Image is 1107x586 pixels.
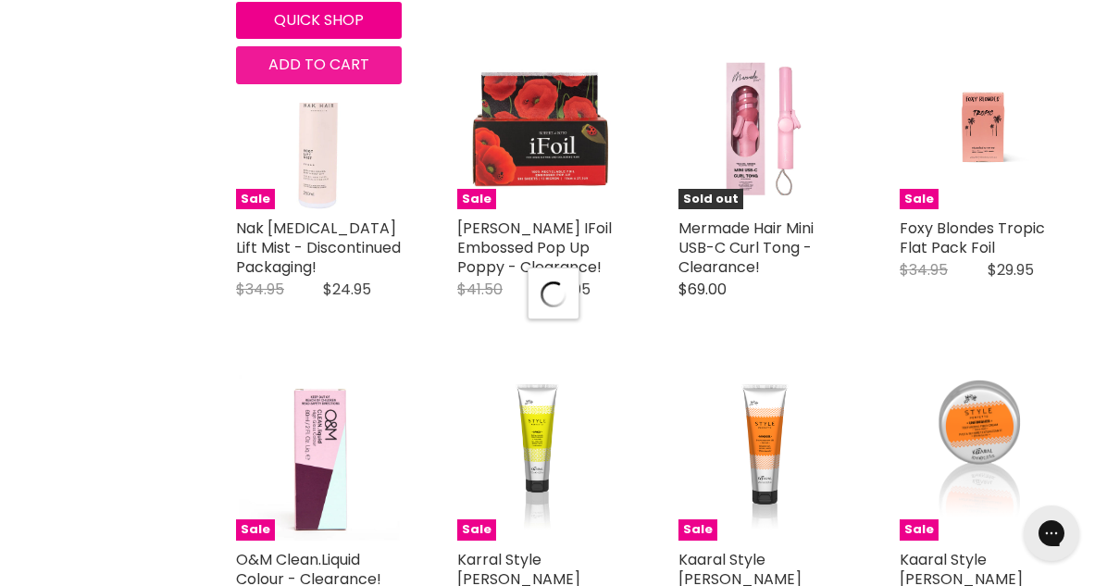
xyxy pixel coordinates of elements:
[457,218,612,278] a: [PERSON_NAME] IFoil Embossed Pop Up Poppy - Clearance!
[457,189,496,210] span: Sale
[900,375,1065,541] a: Kaaral Style Perfetto Unfinished Fiber Cream - Clearance! Sale
[268,54,369,75] span: Add to cart
[678,218,814,278] a: Mermade Hair Mini USB-C Curl Tong - Clearance!
[988,259,1034,281] span: $29.95
[929,375,1035,541] img: Kaaral Style Perfetto Unfinished Fiber Cream - Clearance!
[457,375,623,541] a: Karral Style Perfetto Spikey Extra Strong Glue - Clearance! Sale
[900,218,1045,258] a: Foxy Blondes Tropic Flat Pack Foil
[239,375,400,541] img: O&M Clean.Liquid Colour - Clearance!
[236,44,402,209] img: Nak Hair Root Lift Mist - Discontinued Packaging!
[678,519,717,541] span: Sale
[457,44,623,209] img: Robert De Soto IFoil Embossed Pop Up Poppy - Clearance!
[920,44,1044,209] img: Foxy Blondes Tropic Flat Pack Foil
[900,519,939,541] span: Sale
[236,375,402,541] a: O&M Clean.Liquid Colour - Clearance! Sale
[900,44,1065,209] a: Foxy Blondes Tropic Flat Pack Foil Sale
[457,519,496,541] span: Sale
[900,259,948,281] span: $34.95
[678,44,844,209] img: Mermade Hair Mini USB-C Curl Tong - Clearance!
[236,279,284,300] span: $34.95
[507,375,572,541] img: Karral Style Perfetto Spikey Extra Strong Glue - Clearance!
[678,189,743,210] span: Sold out
[678,375,844,541] a: Kaaral Style Perfetto Mindgel Gel - Clearance! Sale
[236,519,275,541] span: Sale
[1014,499,1088,567] iframe: Gorgias live chat messenger
[236,46,402,83] button: Add to cart
[457,279,503,300] span: $41.50
[236,189,275,210] span: Sale
[236,2,402,39] button: Quick shop
[236,218,401,278] a: Nak [MEDICAL_DATA] Lift Mist - Discontinued Packaging!
[900,189,939,210] span: Sale
[678,44,844,209] a: Mermade Hair Mini USB-C Curl Tong - Clearance! Mermade Hair Mini USB-C Curl Tong - Clearance! Sol...
[457,44,623,209] a: Robert De Soto IFoil Embossed Pop Up Poppy - Clearance! Robert De Soto IFoil Embossed Pop Up Popp...
[730,375,791,541] img: Kaaral Style Perfetto Mindgel Gel - Clearance!
[236,44,402,209] a: Nak Hair Root Lift Mist - Discontinued Packaging! Sale
[678,279,727,300] span: $69.00
[323,279,371,300] span: $24.95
